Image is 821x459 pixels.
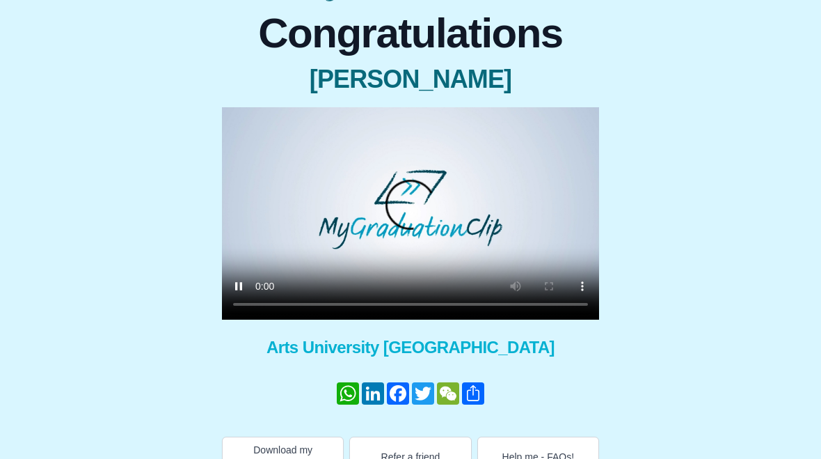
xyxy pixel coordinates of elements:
[222,336,599,359] span: Arts University [GEOGRAPHIC_DATA]
[436,382,461,405] a: WeChat
[222,65,599,93] span: [PERSON_NAME]
[360,382,385,405] a: LinkedIn
[222,13,599,54] span: Congratulations
[335,382,360,405] a: WhatsApp
[385,382,410,405] a: Facebook
[461,382,486,405] a: Share
[410,382,436,405] a: Twitter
